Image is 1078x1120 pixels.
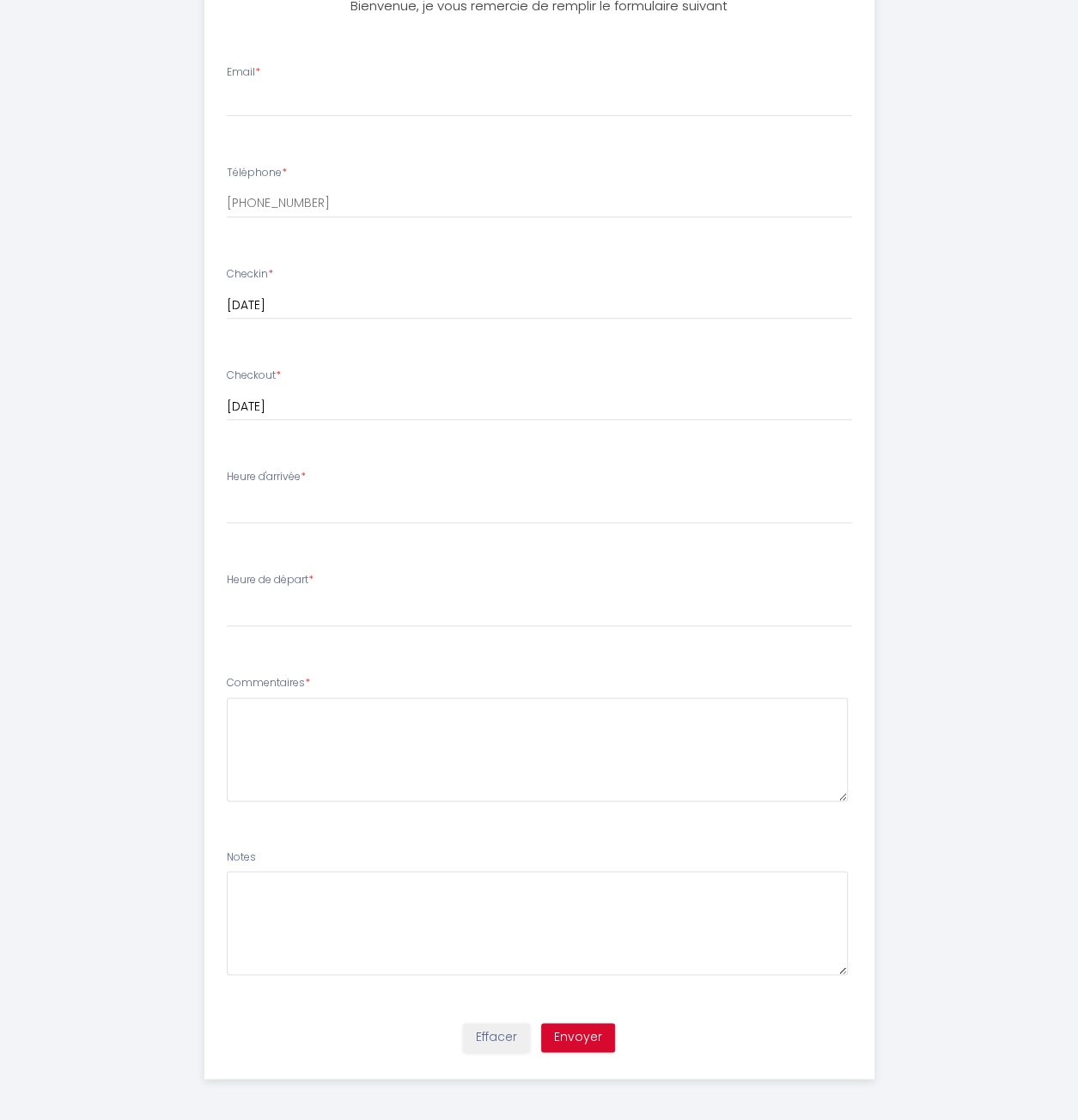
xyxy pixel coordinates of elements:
label: Checkin [227,266,273,283]
label: Commentaires [227,675,310,691]
label: Email [227,64,260,81]
button: Envoyer [541,1023,615,1052]
label: Notes [227,849,256,866]
label: Téléphone [227,165,287,181]
label: Heure de départ [227,572,314,588]
button: Effacer [463,1023,530,1052]
label: Heure d'arrivée [227,469,306,485]
label: Checkout [227,368,281,384]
